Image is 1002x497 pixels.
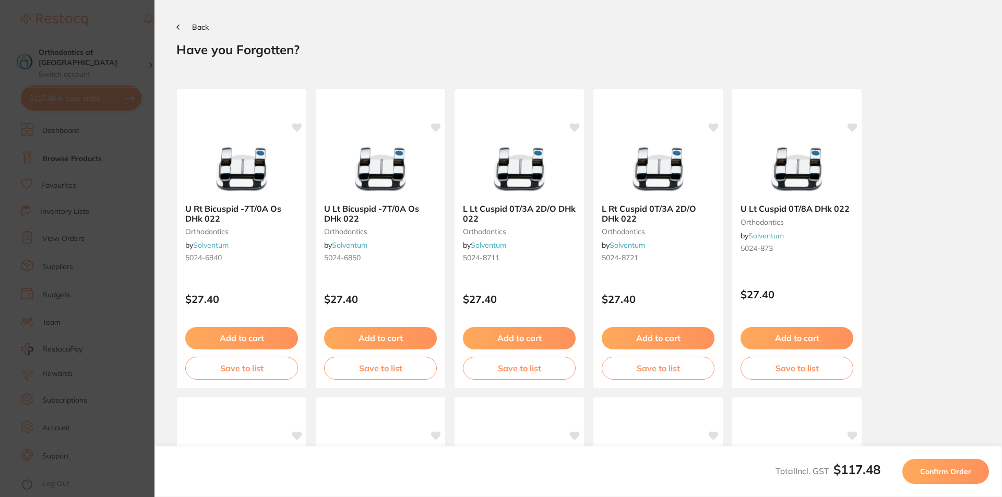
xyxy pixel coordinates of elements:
[602,240,645,250] span: by
[347,143,414,196] img: U Lt Bicuspid -7T/0A Os DHk 022
[463,204,576,223] b: L Lt Cuspid 0T/3A 2D/O DHk 022
[748,231,784,240] a: Solventum
[602,204,714,223] b: L Rt Cuspid 0T/3A 2D/O DHk 022
[602,293,714,305] p: $27.40
[471,240,506,250] a: Solventum
[463,357,576,380] button: Save to list
[324,204,437,223] b: U Lt Bicuspid -7T/0A Os DHk 022
[208,143,276,196] img: U Rt Bicuspid -7T/0A Os DHk 022
[192,22,209,32] span: Back
[185,253,298,262] small: 5024-6840
[485,143,553,196] img: L Lt Cuspid 0T/3A 2D/O DHk 022
[776,466,880,476] span: Total Incl. GST
[741,218,853,226] small: orthodontics
[176,42,980,57] h2: Have you Forgotten?
[185,327,298,349] button: Add to cart
[741,204,853,213] b: U Lt Cuspid 0T/8A DHk 022
[324,253,437,262] small: 5024-6850
[463,293,576,305] p: $27.40
[624,143,692,196] img: L Rt Cuspid 0T/3A 2D/O DHk 022
[463,327,576,349] button: Add to cart
[833,462,880,477] b: $117.48
[324,227,437,236] small: orthodontics
[324,327,437,349] button: Add to cart
[763,143,831,196] img: U Lt Cuspid 0T/8A DHk 022
[902,459,989,484] button: Confirm Order
[185,240,229,250] span: by
[602,227,714,236] small: orthodontics
[463,227,576,236] small: orthodontics
[185,293,298,305] p: $27.40
[185,357,298,380] button: Save to list
[193,240,229,250] a: Solventum
[602,327,714,349] button: Add to cart
[602,357,714,380] button: Save to list
[741,357,853,380] button: Save to list
[741,327,853,349] button: Add to cart
[463,240,506,250] span: by
[332,240,367,250] a: Solventum
[610,240,645,250] a: Solventum
[176,23,209,31] button: Back
[602,253,714,262] small: 5024-8721
[185,204,298,223] b: U Rt Bicuspid -7T/0A Os DHk 022
[185,227,298,236] small: orthodontics
[324,240,367,250] span: by
[463,253,576,262] small: 5024-8711
[920,467,971,476] span: Confirm Order
[741,288,853,300] p: $27.40
[324,357,437,380] button: Save to list
[741,231,784,240] span: by
[741,244,853,252] small: 5024-873
[324,293,437,305] p: $27.40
